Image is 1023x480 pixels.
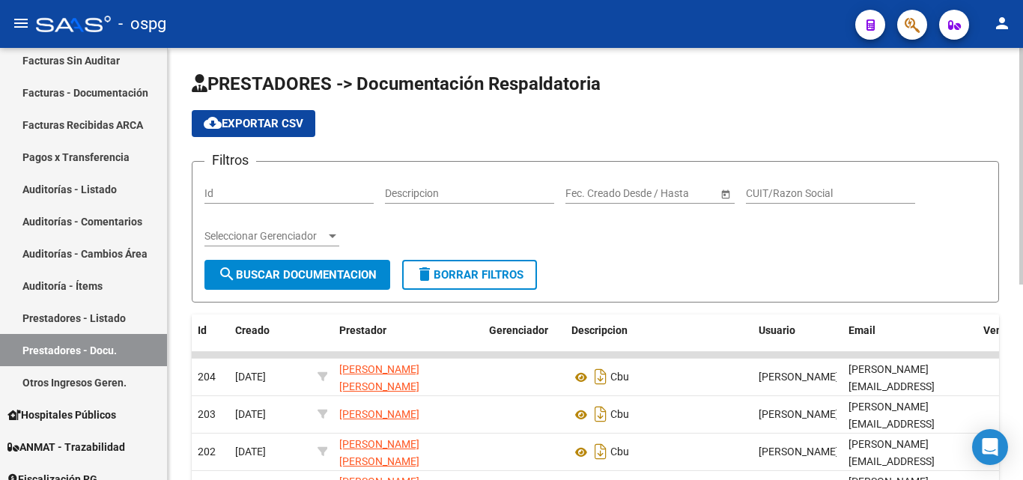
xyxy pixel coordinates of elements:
[753,315,843,364] datatable-header-cell: Usuario
[489,324,548,336] span: Gerenciador
[625,187,698,200] input: End date
[235,324,270,336] span: Creado
[591,440,610,464] i: Descargar documento
[198,371,216,383] span: 204
[849,324,875,336] span: Email
[759,371,839,383] span: [PERSON_NAME]
[218,265,236,283] mat-icon: search
[483,315,565,364] datatable-header-cell: Gerenciador
[229,315,312,364] datatable-header-cell: Creado
[843,315,977,364] datatable-header-cell: Email
[204,150,256,171] h3: Filtros
[204,260,390,290] button: Buscar Documentacion
[204,230,326,243] span: Seleccionar Gerenciador
[7,407,116,423] span: Hospitales Públicos
[571,324,628,336] span: Descripcion
[849,363,935,426] span: [PERSON_NAME][EMAIL_ADDRESS][PERSON_NAME][DOMAIN_NAME]
[416,265,434,283] mat-icon: delete
[339,363,419,392] span: [PERSON_NAME] [PERSON_NAME]
[759,446,839,458] span: [PERSON_NAME]
[333,315,483,364] datatable-header-cell: Prestador
[993,14,1011,32] mat-icon: person
[192,315,229,364] datatable-header-cell: Id
[218,268,377,282] span: Buscar Documentacion
[849,401,935,464] span: [PERSON_NAME][EMAIL_ADDRESS][PERSON_NAME][DOMAIN_NAME]
[591,402,610,426] i: Descargar documento
[339,438,419,467] span: [PERSON_NAME] [PERSON_NAME]
[339,408,419,420] span: [PERSON_NAME]
[717,186,733,201] button: Open calendar
[235,408,266,420] span: [DATE]
[565,187,612,200] input: Start date
[192,110,315,137] button: Exportar CSV
[759,408,839,420] span: [PERSON_NAME]
[565,315,753,364] datatable-header-cell: Descripcion
[610,446,629,458] span: Cbu
[198,408,216,420] span: 203
[339,324,386,336] span: Prestador
[118,7,166,40] span: - ospg
[204,117,303,130] span: Exportar CSV
[204,114,222,132] mat-icon: cloud_download
[192,73,601,94] span: PRESTADORES -> Documentación Respaldatoria
[198,324,207,336] span: Id
[402,260,537,290] button: Borrar Filtros
[759,324,795,336] span: Usuario
[591,365,610,389] i: Descargar documento
[416,268,523,282] span: Borrar Filtros
[972,429,1008,465] div: Open Intercom Messenger
[235,371,266,383] span: [DATE]
[7,439,125,455] span: ANMAT - Trazabilidad
[610,371,629,383] span: Cbu
[610,409,629,421] span: Cbu
[235,446,266,458] span: [DATE]
[12,14,30,32] mat-icon: menu
[198,446,216,458] span: 202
